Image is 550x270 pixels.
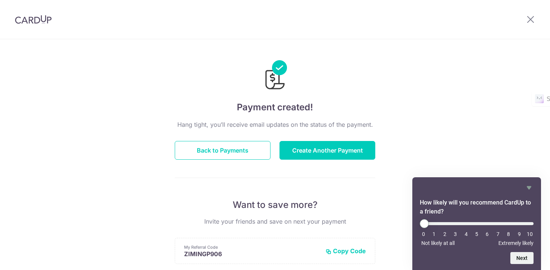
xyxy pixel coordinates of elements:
[420,198,534,216] h2: How likely will you recommend CardUp to a friend? Select an option from 0 to 10, with 0 being Not...
[326,247,366,255] button: Copy Code
[462,231,470,237] li: 4
[263,60,287,92] img: Payments
[452,231,459,237] li: 3
[420,219,534,246] div: How likely will you recommend CardUp to a friend? Select an option from 0 to 10, with 0 being Not...
[505,231,512,237] li: 8
[175,141,271,160] button: Back to Payments
[441,231,449,237] li: 2
[184,250,320,258] p: ZIMINGP906
[175,217,375,226] p: Invite your friends and save on next your payment
[498,240,534,246] span: Extremely likely
[175,120,375,129] p: Hang tight, you’ll receive email updates on the status of the payment.
[473,231,480,237] li: 5
[526,231,534,237] li: 10
[420,183,534,264] div: How likely will you recommend CardUp to a friend? Select an option from 0 to 10, with 0 being Not...
[421,240,455,246] span: Not likely at all
[175,101,375,114] h4: Payment created!
[494,231,502,237] li: 7
[184,244,320,250] p: My Referral Code
[516,231,523,237] li: 9
[525,183,534,192] button: Hide survey
[483,231,491,237] li: 6
[175,199,375,211] p: Want to save more?
[15,15,52,24] img: CardUp
[279,141,375,160] button: Create Another Payment
[510,252,534,264] button: Next question
[430,231,438,237] li: 1
[420,231,427,237] li: 0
